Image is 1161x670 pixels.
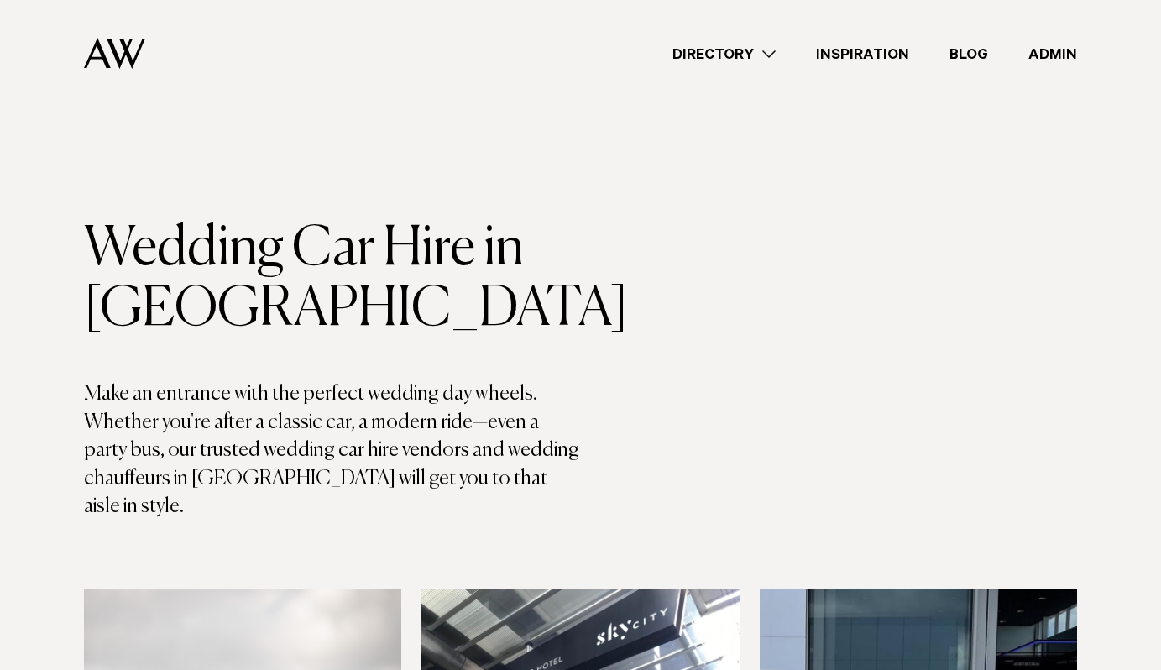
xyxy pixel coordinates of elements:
[796,43,929,65] a: Inspiration
[652,43,796,65] a: Directory
[84,219,581,340] h1: Wedding Car Hire in [GEOGRAPHIC_DATA]
[929,43,1008,65] a: Blog
[84,38,145,69] img: Auckland Weddings Logo
[1008,43,1097,65] a: Admin
[84,380,581,521] p: Make an entrance with the perfect wedding day wheels. Whether you're after a classic car, a moder...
